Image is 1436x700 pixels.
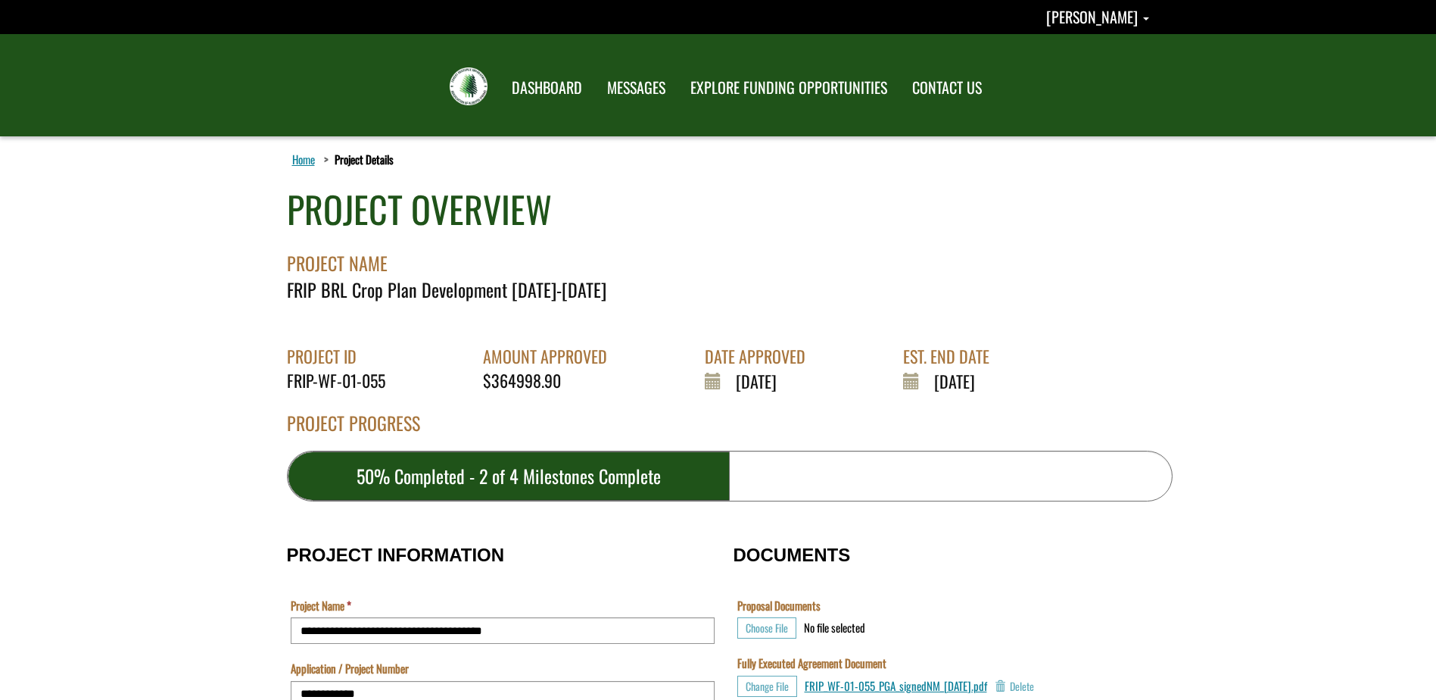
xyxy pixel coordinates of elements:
div: DATE APPROVED [705,345,817,368]
a: FRIP_WF-01-055_PGA_signedNM_[DATE].pdf [805,677,987,694]
div: [DATE] [705,369,817,393]
label: Fully Executed Agreement Document [737,655,886,671]
div: PROJECT NAME [287,236,1173,277]
button: Choose File for Proposal Documents [737,617,796,639]
img: FRIAA Submissions Portal [450,67,487,105]
h3: PROJECT INFORMATION [287,545,718,565]
span: [PERSON_NAME] [1046,5,1138,28]
h3: DOCUMENTS [734,545,1150,565]
label: Proposal Documents [737,598,821,614]
div: PROJECT OVERVIEW [287,183,552,236]
div: [DATE] [903,369,1001,393]
li: Project Details [320,152,394,167]
label: Project Name [291,598,351,614]
div: EST. END DATE [903,345,1001,368]
div: PROJECT ID [287,345,397,368]
div: PROJECT PROGRESS [287,410,1173,451]
a: Home [289,149,318,169]
div: No file selected [804,620,865,636]
div: $364998.90 [483,369,618,392]
div: FRIP BRL Crop Plan Development [DATE]-[DATE] [287,277,1173,302]
label: Application / Project Number [291,661,409,677]
input: Project Name [291,617,715,644]
button: Choose File for Fully Executed Agreement Document [737,676,797,697]
button: Delete [995,676,1034,697]
a: EXPLORE FUNDING OPPORTUNITIES [679,69,899,107]
div: FRIP-WF-01-055 [287,369,397,392]
div: AMOUNT APPROVED [483,345,618,368]
a: Nicole Marburg [1046,5,1149,28]
a: DASHBOARD [500,69,593,107]
div: 50% Completed - 2 of 4 Milestones Complete [288,452,730,501]
a: CONTACT US [901,69,993,107]
a: MESSAGES [596,69,677,107]
nav: Main Navigation [498,64,993,107]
